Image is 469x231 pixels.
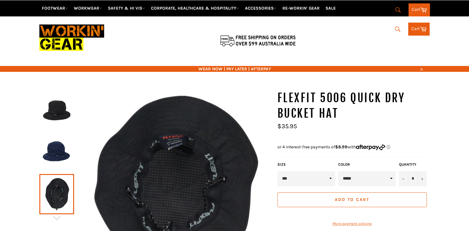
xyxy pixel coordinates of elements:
[242,3,279,14] a: ACCESSORIES
[418,171,427,186] button: Increase item quantity by one
[39,3,70,14] a: FOOTWEAR
[323,3,338,14] a: SALE
[277,90,430,121] h1: FLEXFIT 5006 Quick Dry Bucket Hat
[338,162,396,167] label: Color
[335,197,369,202] span: Add to Cart
[277,221,427,226] a: More payment options
[409,3,430,16] a: Cart
[148,3,241,14] a: CORPORATE, HEALTHCARE & HOSPITALITY
[280,3,322,14] a: RE-WORKIN' GEAR
[71,3,104,14] a: WORKWEAR
[277,192,427,207] button: Add to Cart
[408,23,430,36] a: Cart
[399,171,408,186] button: Reduce item quantity by one
[42,136,71,170] img: FLEXFIT 5006 Quick Dry Bucket Hat - Workin' Gear
[277,162,335,167] label: Size
[105,3,148,14] a: SAFETY & HI VIS
[277,123,297,130] span: $35.95
[219,34,297,47] img: Flat $9.95 shipping Australia wide
[399,162,427,167] label: Quantity
[42,94,71,128] img: FLEXFIT 5006 Quick Dry Bucket Hat - Workin' Gear
[39,66,430,72] span: WEAR NOW | PAY LATER | AFTERPAY
[39,20,104,55] img: Workin Gear leaders in Workwear, Safety Boots, PPE, Uniforms. Australia's No.1 in Workwear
